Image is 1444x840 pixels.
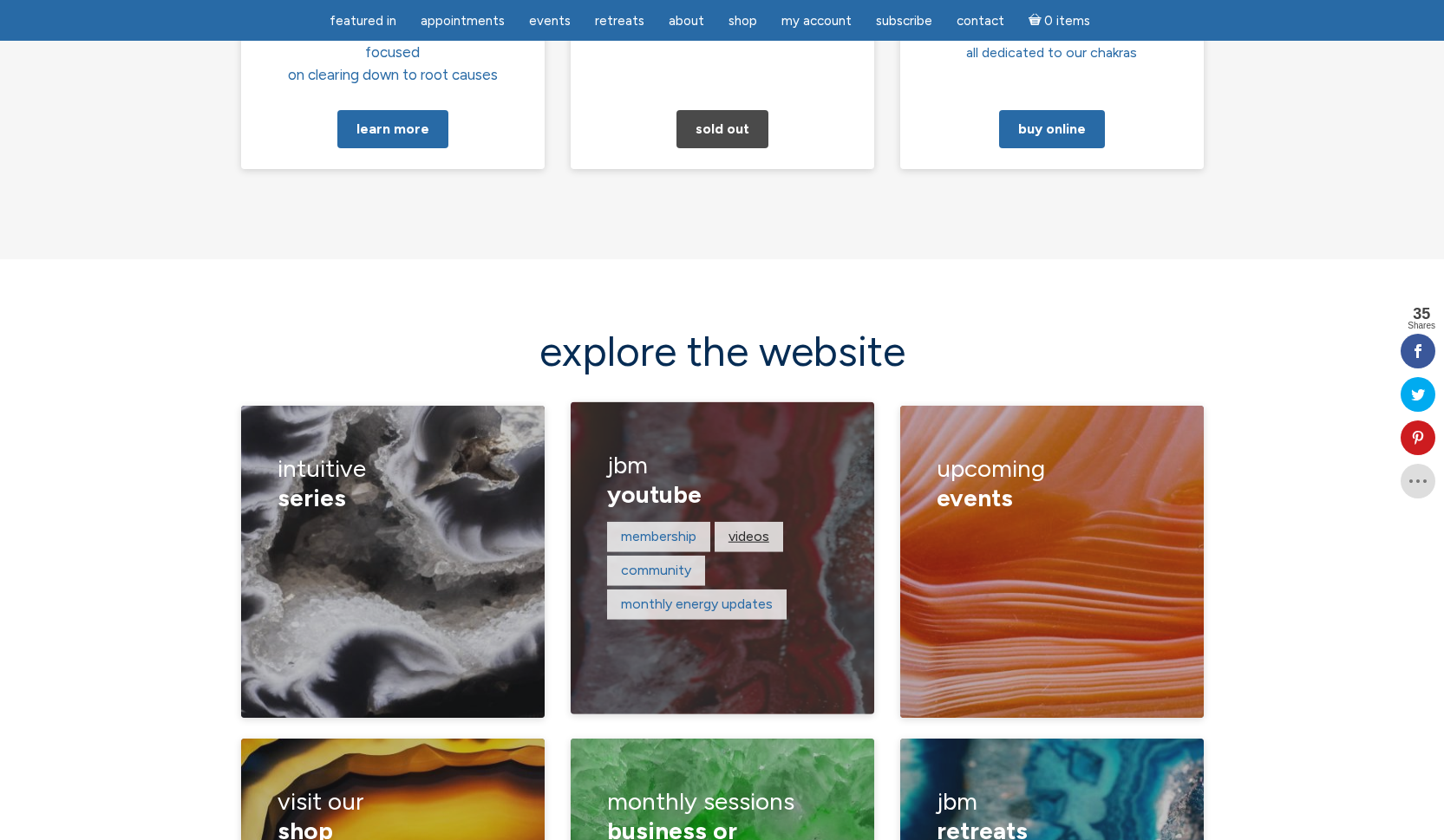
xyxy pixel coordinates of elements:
[1408,306,1435,322] span: 35
[330,13,396,29] span: featured in
[669,13,704,29] span: About
[278,442,507,524] h3: Intuitive
[607,439,837,521] h3: JBM
[1408,322,1435,330] span: Shares
[966,44,1137,61] span: all dedicated to our chakras
[607,479,702,509] span: YouTube
[946,4,1015,38] a: Contact
[676,110,768,148] a: Sold Out
[1044,15,1090,28] span: 0 items
[585,4,655,38] a: Retreats
[658,4,715,38] a: About
[421,13,505,29] span: Appointments
[288,66,498,83] span: on clearing down to root causes
[957,13,1004,29] span: Contact
[718,4,768,38] a: Shop
[937,483,1013,512] span: events
[729,528,769,544] a: Videos
[278,483,346,512] span: series
[241,329,1204,374] h2: explore the website
[621,562,691,578] a: Community
[1018,3,1101,38] a: Cart0 items
[876,13,932,29] span: Subscribe
[337,110,448,148] a: Learn More
[1029,13,1045,29] i: Cart
[937,442,1166,524] h3: upcoming
[999,110,1105,148] a: Buy Online
[621,528,696,544] a: Membership
[866,4,943,38] a: Subscribe
[729,13,757,29] span: Shop
[781,13,852,29] span: My Account
[519,4,581,38] a: Events
[771,4,862,38] a: My Account
[529,13,571,29] span: Events
[621,596,773,612] a: Monthly Energy Updates
[319,4,407,38] a: featured in
[595,13,644,29] span: Retreats
[410,4,515,38] a: Appointments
